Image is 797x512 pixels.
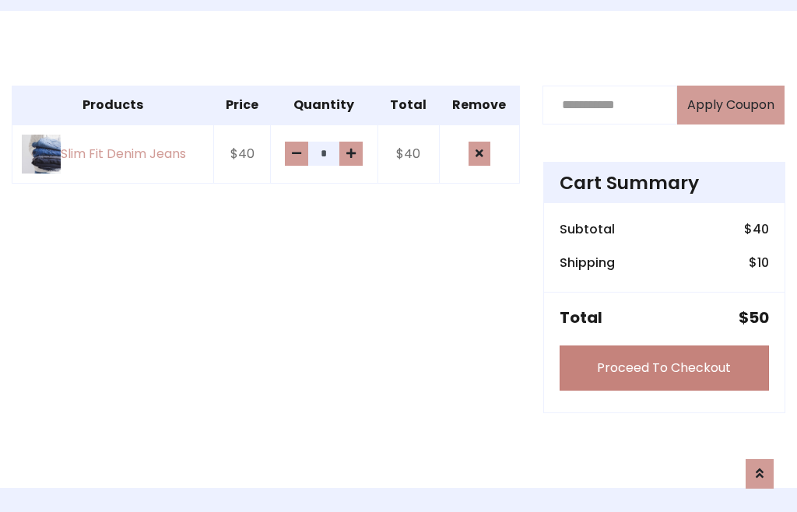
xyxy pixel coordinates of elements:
[560,172,769,194] h4: Cart Summary
[377,124,439,184] td: $40
[757,254,769,272] span: 10
[560,345,769,391] a: Proceed To Checkout
[749,255,769,270] h6: $
[560,255,615,270] h6: Shipping
[753,220,769,238] span: 40
[22,135,204,174] a: Slim Fit Denim Jeans
[560,308,602,327] h5: Total
[271,86,377,124] th: Quantity
[560,222,615,237] h6: Subtotal
[213,124,271,184] td: $40
[749,307,769,328] span: 50
[377,86,439,124] th: Total
[439,86,519,124] th: Remove
[213,86,271,124] th: Price
[739,308,769,327] h5: $
[744,222,769,237] h6: $
[12,86,214,124] th: Products
[677,86,785,124] button: Apply Coupon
